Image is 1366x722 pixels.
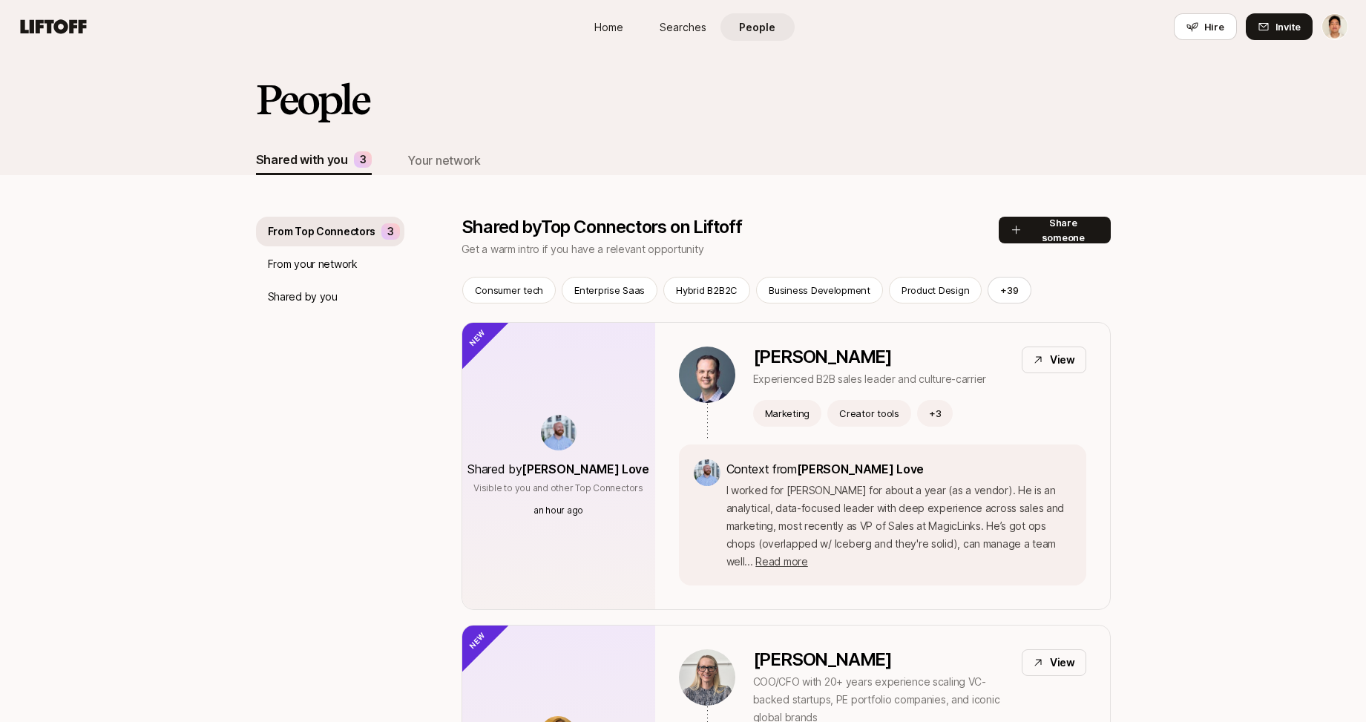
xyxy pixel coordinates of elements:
p: Experienced B2B sales leader and culture-carrier [753,370,987,388]
img: b72c8261_0d4d_4a50_aadc_a05c176bc497.jpg [694,459,720,486]
img: Jeremy Chen [1322,14,1347,39]
p: 3 [387,223,394,240]
p: Get a warm intro if you have a relevant opportunity [462,240,999,258]
p: Hybrid B2B2C [676,283,738,298]
button: Share someone [999,217,1111,243]
h2: People [256,77,369,122]
img: 1c876546_831b_4467_95e0_2c0aca472c45.jpg [679,649,735,706]
button: +39 [988,277,1031,303]
p: Creator tools [839,406,899,421]
p: Product Design [902,283,969,298]
p: Shared by [467,459,648,479]
span: [PERSON_NAME] Love [522,462,648,476]
p: I worked for [PERSON_NAME] for about a year (as a vendor). He is an analytical, data-focused lead... [726,482,1071,571]
img: b72c8261_0d4d_4a50_aadc_a05c176bc497.jpg [541,415,577,450]
p: Visible to you and other Top Connectors [473,482,643,495]
p: [PERSON_NAME] [753,347,987,367]
span: Home [594,19,623,35]
p: [PERSON_NAME] [753,649,1010,670]
button: Invite [1246,13,1313,40]
a: People [720,13,795,41]
button: Your network [407,145,480,175]
span: Read more [755,555,807,568]
a: Searches [646,13,720,41]
p: 3 [360,151,367,168]
p: Consumer tech [475,283,544,298]
p: Shared by you [268,288,338,306]
div: Your network [407,151,480,170]
p: an hour ago [533,504,583,517]
p: Business Development [769,283,870,298]
button: Hire [1174,13,1237,40]
span: Searches [660,19,706,35]
span: [PERSON_NAME] Love [797,462,924,476]
div: New [437,298,510,371]
p: From Top Connectors [268,223,376,240]
span: Invite [1275,19,1301,34]
button: Jeremy Chen [1321,13,1348,40]
p: View [1050,351,1075,369]
p: Context from [726,459,1071,479]
a: Home [572,13,646,41]
p: Shared by Top Connectors on Liftoff [462,217,999,237]
span: Hire [1204,19,1224,34]
button: Shared with you3 [256,145,372,175]
p: View [1050,654,1075,672]
button: +3 [917,400,953,427]
span: People [739,19,775,35]
p: From your network [268,255,358,273]
div: Shared with you [256,150,348,169]
p: Marketing [765,406,810,421]
a: Shared by[PERSON_NAME] LoveVisible to you and other Top Connectorsan hour ago[PERSON_NAME]Experie... [462,322,1111,610]
p: Enterprise Saas [574,283,645,298]
img: c2cce73c_cf4b_4b36_b39f_f219c48f45f2.jpg [679,347,735,403]
div: New [437,600,510,674]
